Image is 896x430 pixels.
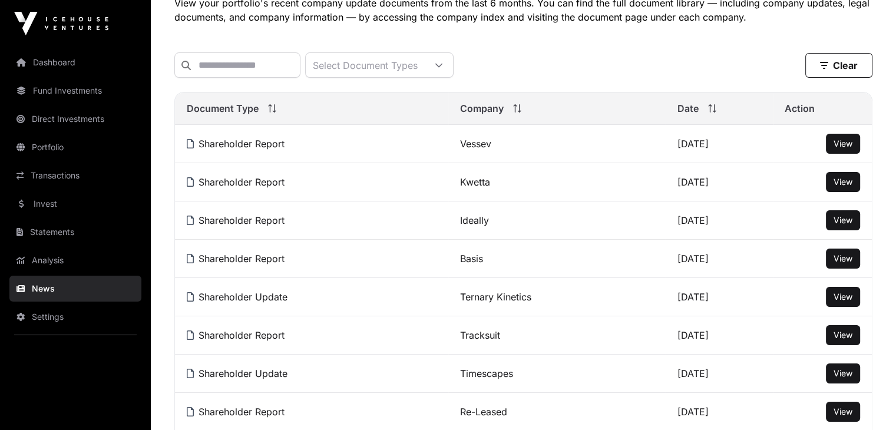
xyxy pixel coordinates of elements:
span: View [834,368,852,378]
a: Ternary Kinetics [460,291,531,303]
a: Timescapes [460,368,513,379]
button: View [826,287,860,307]
a: View [834,253,852,264]
a: View [834,291,852,303]
td: [DATE] [666,355,773,393]
a: Tracksuit [460,329,500,341]
a: Shareholder Report [187,214,285,226]
span: Company [460,101,504,115]
td: [DATE] [666,163,773,201]
a: Direct Investments [9,106,141,132]
a: Shareholder Report [187,406,285,418]
td: [DATE] [666,240,773,278]
iframe: Chat Widget [837,373,896,430]
span: View [834,138,852,148]
a: News [9,276,141,302]
a: Analysis [9,247,141,273]
a: View [834,368,852,379]
a: Settings [9,304,141,330]
td: [DATE] [666,125,773,163]
td: [DATE] [666,201,773,240]
img: Icehouse Ventures Logo [14,12,108,35]
span: View [834,177,852,187]
a: Shareholder Report [187,329,285,341]
button: View [826,210,860,230]
button: Clear [805,53,872,78]
button: View [826,325,860,345]
a: Shareholder Report [187,176,285,188]
a: View [834,329,852,341]
a: View [834,214,852,226]
span: Date [677,101,699,115]
a: Shareholder Report [187,253,285,264]
span: Document Type [187,101,259,115]
span: View [834,215,852,225]
a: Dashboard [9,49,141,75]
a: View [834,176,852,188]
a: Fund Investments [9,78,141,104]
a: Re-Leased [460,406,507,418]
button: View [826,249,860,269]
span: View [834,330,852,340]
a: Shareholder Update [187,291,287,303]
td: [DATE] [666,316,773,355]
button: View [826,134,860,154]
a: Transactions [9,163,141,188]
button: View [826,363,860,383]
a: View [834,138,852,150]
a: Portfolio [9,134,141,160]
a: Invest [9,191,141,217]
td: [DATE] [666,278,773,316]
button: View [826,172,860,192]
span: View [834,292,852,302]
a: Shareholder Report [187,138,285,150]
button: View [826,402,860,422]
div: Select Document Types [306,53,425,77]
a: Kwetta [460,176,490,188]
span: View [834,253,852,263]
span: Action [785,101,815,115]
a: Shareholder Update [187,368,287,379]
span: View [834,406,852,416]
a: Basis [460,253,483,264]
a: Vessev [460,138,491,150]
a: Ideally [460,214,489,226]
a: View [834,406,852,418]
a: Statements [9,219,141,245]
